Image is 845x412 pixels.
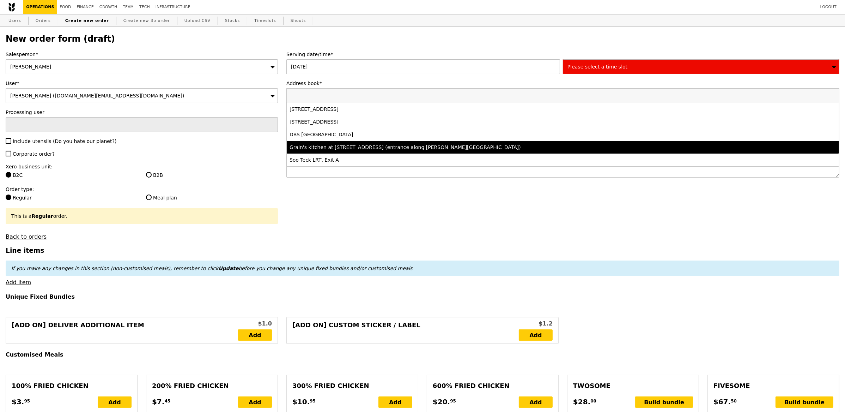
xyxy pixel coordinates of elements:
div: Build bundle [635,396,693,408]
label: Xero business unit: [6,163,278,170]
span: 50 [731,398,737,404]
span: 95 [450,398,456,404]
label: Address book* [286,80,839,87]
a: Create new order [62,14,112,27]
div: Grain's kitchen at [STREET_ADDRESS] (entrance along [PERSON_NAME][GEOGRAPHIC_DATA]) [290,144,700,151]
input: Serving date [286,59,560,74]
img: Grain logo [8,2,15,12]
div: Twosome [573,381,693,391]
span: Please select a time slot [567,64,627,70]
a: Orders [33,14,54,27]
div: DBS [GEOGRAPHIC_DATA] [290,131,700,138]
input: Meal plan [146,195,152,200]
a: Timeslots [251,14,279,27]
h3: Line items [6,247,839,254]
span: [PERSON_NAME] [10,64,51,70]
div: [Add on] Custom Sticker / Label [292,320,519,341]
b: Regular [31,213,53,219]
b: Update [218,265,238,271]
div: 300% Fried Chicken [292,381,412,391]
div: 600% Fried Chicken [433,381,553,391]
input: Regular [6,195,11,200]
a: Add [519,329,553,341]
label: Order type: [6,186,278,193]
span: $10. [292,396,310,407]
h4: Customised Meals [6,351,839,358]
span: $28. [573,396,590,407]
input: B2C [6,172,11,178]
a: Back to orders [6,233,47,240]
div: Add [519,396,553,408]
span: $3. [12,396,24,407]
span: Corporate order? [13,151,55,157]
span: $67. [713,396,731,407]
label: Meal plan [146,194,278,201]
input: B2B [146,172,152,178]
span: 00 [590,398,596,404]
a: Stocks [222,14,243,27]
div: Add [98,396,132,408]
div: $1.0 [238,320,272,328]
a: Users [6,14,24,27]
input: Include utensils (Do you hate our planet?) [6,138,11,144]
span: [PERSON_NAME] ([DOMAIN_NAME][EMAIL_ADDRESS][DOMAIN_NAME]) [10,93,184,98]
span: Include utensils (Do you hate our planet?) [13,138,116,144]
label: Serving date/time* [286,51,839,58]
div: [STREET_ADDRESS] [290,118,700,125]
div: This is a order. [11,213,272,220]
a: Add item [6,279,31,286]
div: [Add on] Deliver Additional Item [12,320,238,341]
div: 200% Fried Chicken [152,381,272,391]
div: Build bundle [776,396,833,408]
label: Regular [6,194,138,201]
span: 95 [24,398,30,404]
div: [STREET_ADDRESS] [290,106,700,113]
div: 100% Fried Chicken [12,381,132,391]
em: If you make any changes in this section (non-customised meals), remember to click before you chan... [11,265,413,271]
span: $7. [152,396,164,407]
a: Upload CSV [182,14,213,27]
a: Shouts [288,14,309,27]
div: $1.2 [519,320,553,328]
label: B2C [6,172,138,179]
div: Fivesome [713,381,833,391]
span: $20. [433,396,450,407]
span: 95 [310,398,316,404]
label: Salesperson* [6,51,278,58]
label: User* [6,80,278,87]
a: Add [238,329,272,341]
h4: Unique Fixed Bundles [6,293,839,300]
span: 45 [164,398,170,404]
h2: New order form (draft) [6,34,839,44]
div: Add [378,396,412,408]
div: Add [238,396,272,408]
div: Soo Teck LRT, Exit A [290,156,700,163]
a: Create new 3p order [121,14,173,27]
label: B2B [146,172,278,179]
input: Corporate order? [6,151,11,156]
label: Processing user [6,109,278,116]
